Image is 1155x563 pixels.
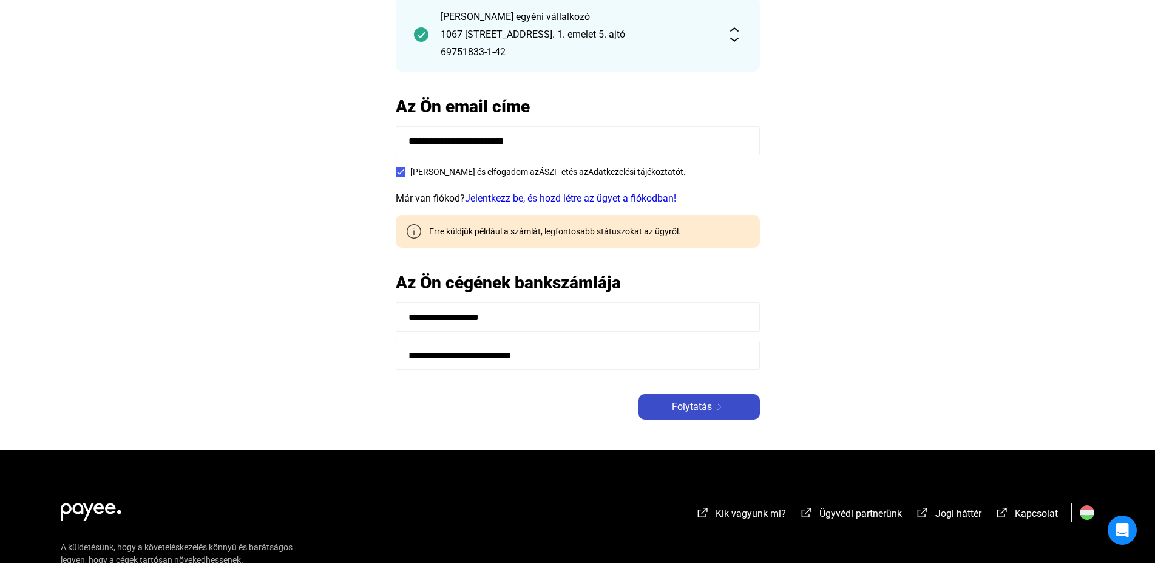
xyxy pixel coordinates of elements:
span: Jogi háttér [935,508,981,519]
img: external-link-white [995,507,1009,519]
img: checkmark-darker-green-circle [414,27,428,42]
span: Kapcsolat [1015,508,1058,519]
div: [PERSON_NAME] egyéni vállalkozó [441,10,715,24]
span: és az [569,167,588,177]
img: expand [727,27,742,42]
a: external-link-whiteKik vagyunk mi? [696,510,786,521]
div: 1067 [STREET_ADDRESS]. 1. emelet 5. ajtó [441,27,715,42]
img: external-link-white [799,507,814,519]
h2: Az Ön cégének bankszámlája [396,272,760,293]
span: Folytatás [672,400,712,414]
img: info-grey-outline [407,224,421,239]
img: external-link-white [915,507,930,519]
a: ÁSZF-et [539,167,569,177]
img: white-payee-white-dot.svg [61,496,121,521]
span: Kik vagyunk mi? [716,508,786,519]
h2: Az Ön email címe [396,96,760,117]
a: external-link-whiteÜgyvédi partnerünk [799,510,902,521]
div: Erre küldjük például a számlát, legfontosabb státuszokat az ügyről. [420,225,681,237]
img: HU.svg [1080,505,1094,520]
a: external-link-whiteJogi háttér [915,510,981,521]
img: external-link-white [696,507,710,519]
img: arrow-right-white [712,404,727,410]
button: Folytatásarrow-right-white [638,394,760,420]
a: Jelentkezz be, és hozd létre az ügyet a fiókodban! [465,193,676,204]
a: external-link-whiteKapcsolat [995,510,1058,521]
span: Ügyvédi partnerünk [819,508,902,519]
div: Már van fiókod? [396,191,760,206]
span: [PERSON_NAME] és elfogadom az [410,167,539,177]
div: Open Intercom Messenger [1108,516,1137,545]
a: Adatkezelési tájékoztatót. [588,167,686,177]
div: 69751833-1-42 [441,45,715,60]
